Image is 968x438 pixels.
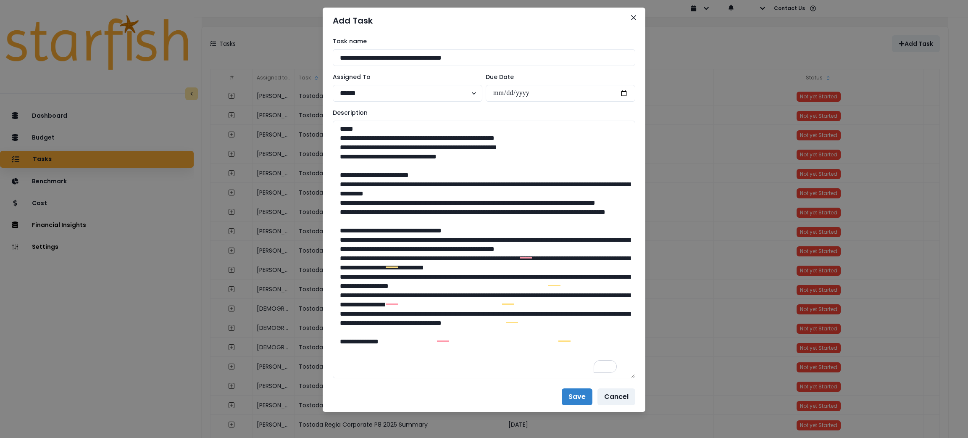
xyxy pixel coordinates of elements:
textarea: To enrich screen reader interactions, please activate Accessibility in Grammarly extension settings [333,121,635,378]
label: Task name [333,37,630,46]
header: Add Task [323,8,645,34]
label: Assigned To [333,73,477,82]
label: Due Date [486,73,630,82]
label: Description [333,108,630,117]
button: Save [562,388,592,405]
button: Cancel [597,388,635,405]
button: Close [627,11,640,24]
